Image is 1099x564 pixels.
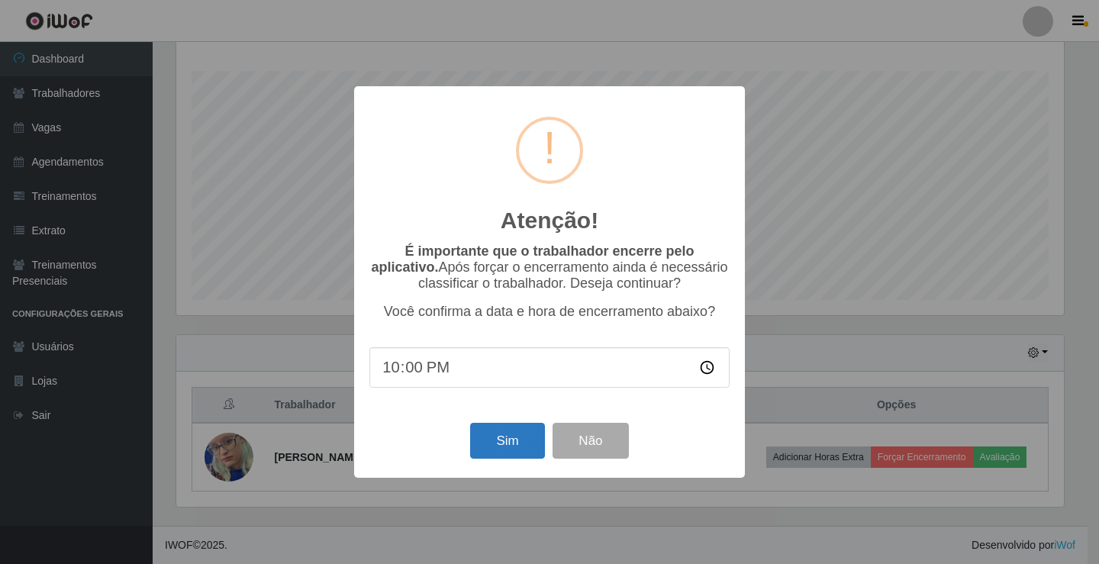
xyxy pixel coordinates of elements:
[470,423,544,459] button: Sim
[369,243,730,292] p: Após forçar o encerramento ainda é necessário classificar o trabalhador. Deseja continuar?
[371,243,694,275] b: É importante que o trabalhador encerre pelo aplicativo.
[553,423,628,459] button: Não
[369,304,730,320] p: Você confirma a data e hora de encerramento abaixo?
[501,207,598,234] h2: Atenção!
